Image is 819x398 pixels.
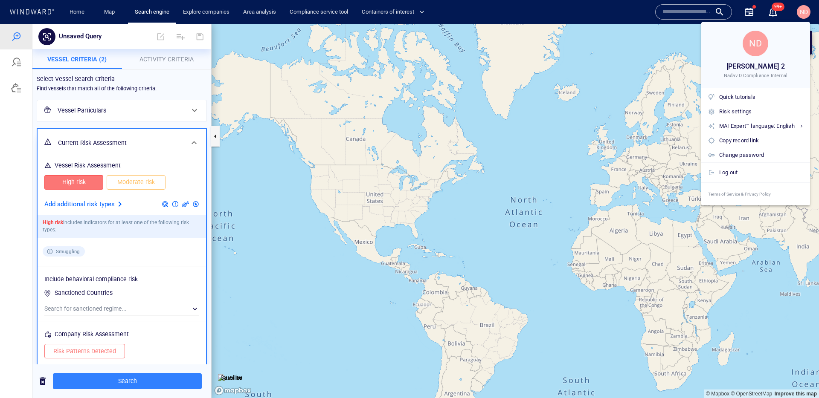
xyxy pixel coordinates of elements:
[58,114,184,124] h6: Current Risk Assessment
[53,135,122,149] div: Vessel Risk Assessment
[53,349,202,365] button: Search
[44,250,199,260] p: Include behavioral compliance risk
[53,262,114,276] div: Sanctioned Countries
[52,224,85,231] span: Smuggling
[43,196,63,202] span: High risk
[719,121,803,131] div: MAI Expert™ language: English
[775,367,817,373] a: Map feedback
[107,151,166,166] button: Moderate risk
[719,136,803,145] div: Copy record link
[214,362,252,372] a: Mapbox logo
[701,183,810,205] a: Terms of Service & Privacy Policy
[37,61,157,69] h6: Find vessels that match all of the following criteria:
[731,367,772,373] a: OpenStreetMap
[60,352,195,363] span: Search
[221,349,242,359] p: Satellite
[47,32,107,39] span: Vessel Criteria (2)
[218,350,242,359] img: satellite
[53,303,131,317] div: Company Risk Assessment
[706,367,729,373] a: Mapbox
[58,81,184,92] h6: Vessel Particulars
[719,150,803,160] div: Change password
[38,105,206,133] div: Current Risk Assessment
[749,38,762,49] span: ND
[44,151,103,166] button: High risk
[53,322,116,333] span: Risk Patterns Detected
[37,50,207,61] h6: Select Vessel Search Criteria
[53,153,94,164] span: High risk
[55,5,105,21] button: Unsaved Query
[719,92,803,102] div: Quick tutorials
[783,360,813,392] iframe: Chat
[726,61,785,72] span: [PERSON_NAME] 2
[59,7,102,18] p: Unsaved Query
[38,191,206,214] div: includes indicators for at least one of the following risk types:
[139,32,194,39] span: Activity Criteria
[44,175,115,186] p: Add additional risk types
[719,168,803,177] div: Log out
[37,76,206,97] div: Vessel Particulars
[724,72,787,79] span: Nadav D Compliance Internal
[116,153,157,164] span: Moderate risk
[719,107,803,116] div: Risk settings
[44,320,125,335] button: Risk Patterns Detected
